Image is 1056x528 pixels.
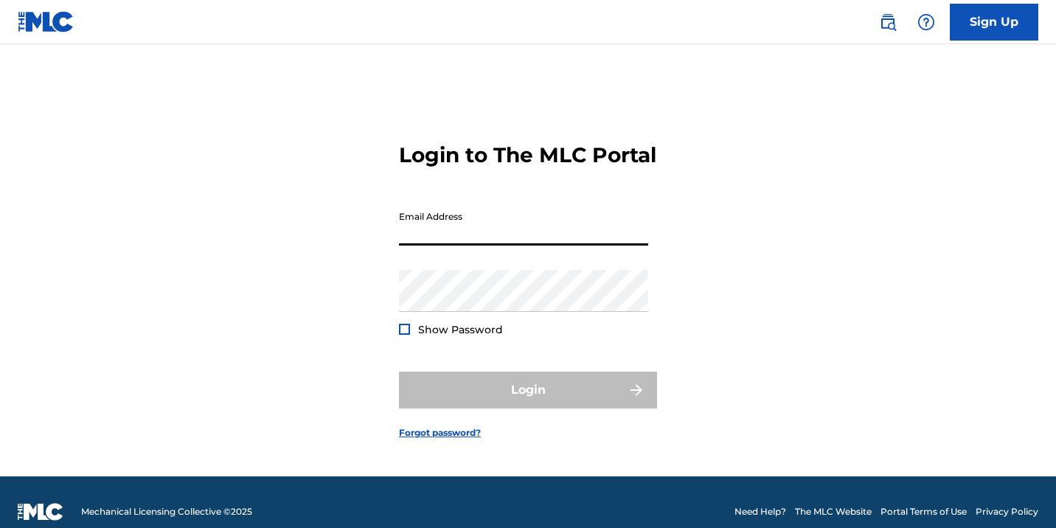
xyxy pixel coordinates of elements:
[795,505,872,518] a: The MLC Website
[734,505,786,518] a: Need Help?
[418,323,503,336] span: Show Password
[399,142,656,168] h3: Login to The MLC Portal
[982,457,1056,528] iframe: Chat Widget
[911,7,941,37] div: Help
[950,4,1038,41] a: Sign Up
[976,505,1038,518] a: Privacy Policy
[81,505,252,518] span: Mechanical Licensing Collective © 2025
[18,503,63,521] img: logo
[873,7,903,37] a: Public Search
[399,426,481,440] a: Forgot password?
[880,505,967,518] a: Portal Terms of Use
[18,11,74,32] img: MLC Logo
[879,13,897,31] img: search
[917,13,935,31] img: help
